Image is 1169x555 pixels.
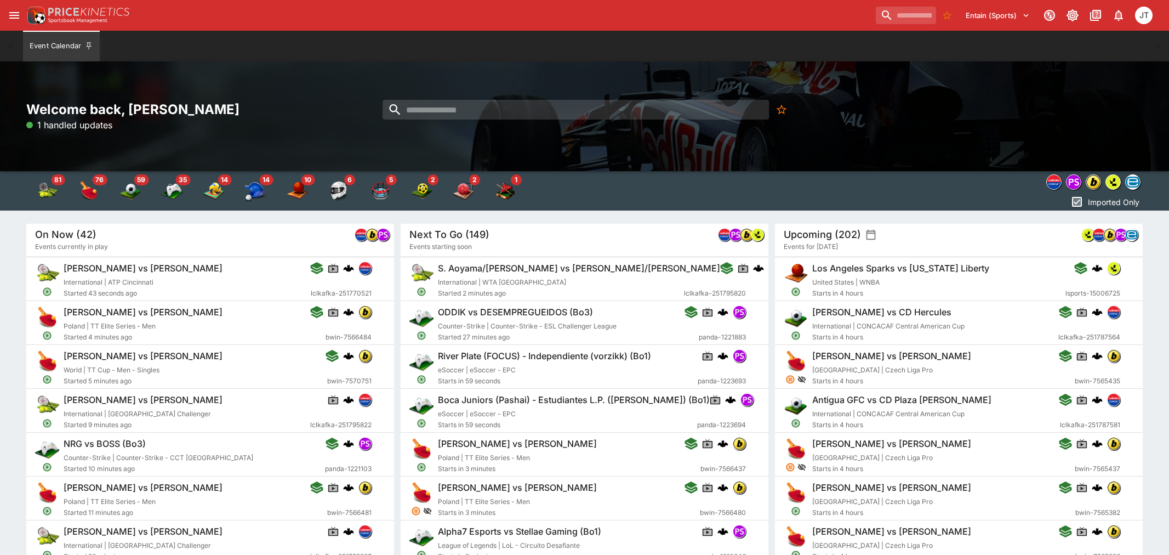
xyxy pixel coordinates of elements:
[812,376,1075,387] span: Starts in 4 hours
[343,263,354,274] div: cerberus
[717,526,728,537] div: cerberus
[42,331,52,341] svg: Open
[417,418,426,428] svg: Open
[409,349,434,373] img: esports.png
[411,180,433,202] img: futsal
[417,375,426,384] svg: Open
[791,506,801,516] svg: Open
[729,229,742,241] img: pandascore.png
[718,229,731,241] img: lclkafka.png
[64,307,223,318] h6: [PERSON_NAME] vs [PERSON_NAME]
[511,174,522,185] span: 1
[26,101,394,118] h2: Welcome back, [PERSON_NAME]
[23,31,100,61] button: Event Calendar
[938,7,956,24] button: No Bookmarks
[218,174,231,185] span: 14
[327,376,372,387] span: bwin-7570751
[812,278,880,286] span: United States | WNBA
[1132,3,1156,27] button: Joshua Thomson
[1126,175,1140,189] img: betradar.png
[358,525,372,538] div: lclkafka
[1093,229,1105,241] img: lclkafka.png
[791,418,801,428] svg: Open
[311,288,372,299] span: lclkafka-251770521
[175,174,190,185] span: 35
[64,350,223,362] h6: [PERSON_NAME] vs [PERSON_NAME]
[751,229,763,241] img: lsports.jpeg
[51,174,65,185] span: 81
[812,322,965,330] span: International | CONCACAF Central American Cup
[161,180,183,202] img: esports
[358,305,372,319] div: bwin
[310,420,372,431] span: lclkafka-251795822
[427,174,438,185] span: 2
[876,7,936,24] input: search
[343,482,354,493] img: logo-cerberus.svg
[812,288,1065,299] span: Starts in 4 hours
[1126,229,1138,241] img: betradar.png
[733,350,745,362] img: pandascore.png
[358,437,372,450] div: pandascore
[791,287,801,297] svg: Open
[64,394,223,406] h6: [PERSON_NAME] vs [PERSON_NAME]
[1108,262,1120,274] img: lsports.jpeg
[1067,175,1081,189] img: pandascore.png
[784,241,838,252] span: Events for [DATE]
[751,228,764,241] div: lsports
[772,100,791,120] button: No Bookmarks
[35,525,59,549] img: tennis.png
[1065,288,1120,299] span: lsports-15006725
[438,376,698,387] span: Starts in 59 seconds
[1092,307,1103,318] div: cerberus
[784,349,808,373] img: table_tennis.png
[64,278,153,286] span: International | ATP Cincinnati
[366,229,378,241] img: bwin.png
[1092,482,1103,493] img: logo-cerberus.svg
[1060,420,1120,431] span: lclkafka-251787581
[417,287,426,297] svg: Open
[24,4,46,26] img: PriceKinetics Logo
[494,180,516,202] img: snooker
[35,437,59,461] img: esports.png
[35,241,108,252] span: Events currently in play
[1092,350,1103,361] img: logo-cerberus.svg
[343,307,354,318] img: logo-cerberus.svg
[343,438,354,449] img: logo-cerberus.svg
[698,376,746,387] span: panda-1223693
[1107,481,1120,494] div: bwin
[438,263,720,274] h6: S. Aoyama/[PERSON_NAME] vs [PERSON_NAME]/[PERSON_NAME]
[717,482,728,493] img: logo-cerberus.svg
[203,180,225,202] img: volleyball
[343,350,354,361] img: logo-cerberus.svg
[1105,174,1121,190] div: lsports
[359,262,371,274] img: lclkafka.png
[733,306,745,318] img: pandascore.png
[812,263,989,274] h6: Los Angeles Sparks vs [US_STATE] Liberty
[409,481,434,505] img: table_tennis.png
[1086,5,1105,25] button: Documentation
[1058,332,1120,343] span: lclkafka-251787564
[358,393,372,406] div: lclkafka
[438,438,597,450] h6: [PERSON_NAME] vs [PERSON_NAME]
[119,180,141,202] img: soccer
[64,322,156,330] span: Poland | TT Elite Series - Men
[438,278,566,286] span: International | WTA [GEOGRAPHIC_DATA]
[729,228,742,241] div: pandascore
[453,180,475,202] div: Handball
[1067,193,1143,211] button: Imported Only
[1107,393,1120,406] div: lclkafka
[359,306,371,318] img: bwin.png
[358,481,372,494] div: bwin
[1081,228,1094,241] div: lsports
[64,507,327,518] span: Started 11 minutes ago
[812,332,1058,343] span: Starts in 4 hours
[343,526,354,537] div: cerberus
[48,18,107,23] img: Sportsbook Management
[812,350,971,362] h6: [PERSON_NAME] vs [PERSON_NAME]
[35,262,59,286] img: tennis.png
[64,410,211,418] span: International | [GEOGRAPHIC_DATA] Challenger
[134,174,149,185] span: 59
[366,228,379,241] div: bwin
[42,506,52,516] svg: Open
[717,350,728,361] img: logo-cerberus.svg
